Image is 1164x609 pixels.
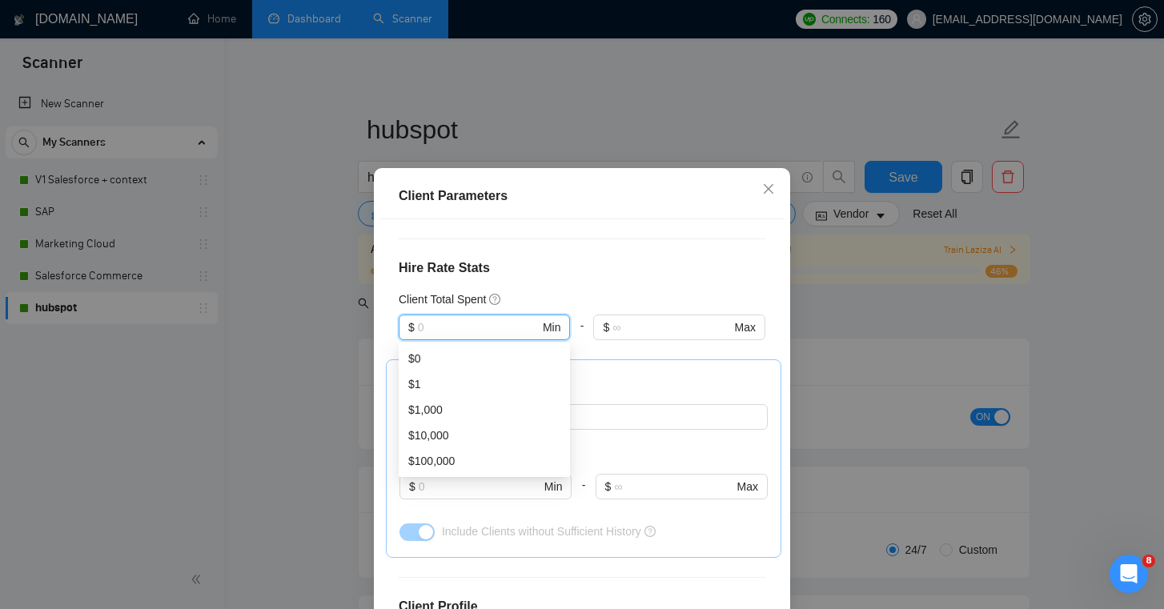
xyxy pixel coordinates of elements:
[409,478,415,495] span: $
[747,168,790,211] button: Close
[399,290,486,308] h5: Client Total Spent
[419,478,541,495] input: 0
[408,427,560,444] div: $10,000
[408,452,560,470] div: $100,000
[570,315,593,359] div: -
[408,319,415,336] span: $
[644,526,656,537] span: question-circle
[543,319,561,336] span: Min
[572,474,595,519] div: -
[442,525,641,538] span: Include Clients without Sufficient History
[418,319,540,336] input: 0
[614,478,733,495] input: ∞
[1110,555,1148,593] iframe: Intercom live chat
[408,401,560,419] div: $1,000
[399,371,570,397] div: $1
[612,319,731,336] input: ∞
[408,375,560,393] div: $1
[408,350,560,367] div: $0
[735,319,756,336] span: Max
[489,293,502,306] span: question-circle
[737,478,758,495] span: Max
[399,397,570,423] div: $1,000
[399,186,765,206] div: Client Parameters
[399,448,570,474] div: $100,000
[762,182,775,195] span: close
[605,478,612,495] span: $
[399,258,765,278] h4: Hire Rate Stats
[399,346,570,371] div: $0
[399,423,570,448] div: $10,000
[1142,555,1155,567] span: 8
[544,478,563,495] span: Min
[603,319,609,336] span: $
